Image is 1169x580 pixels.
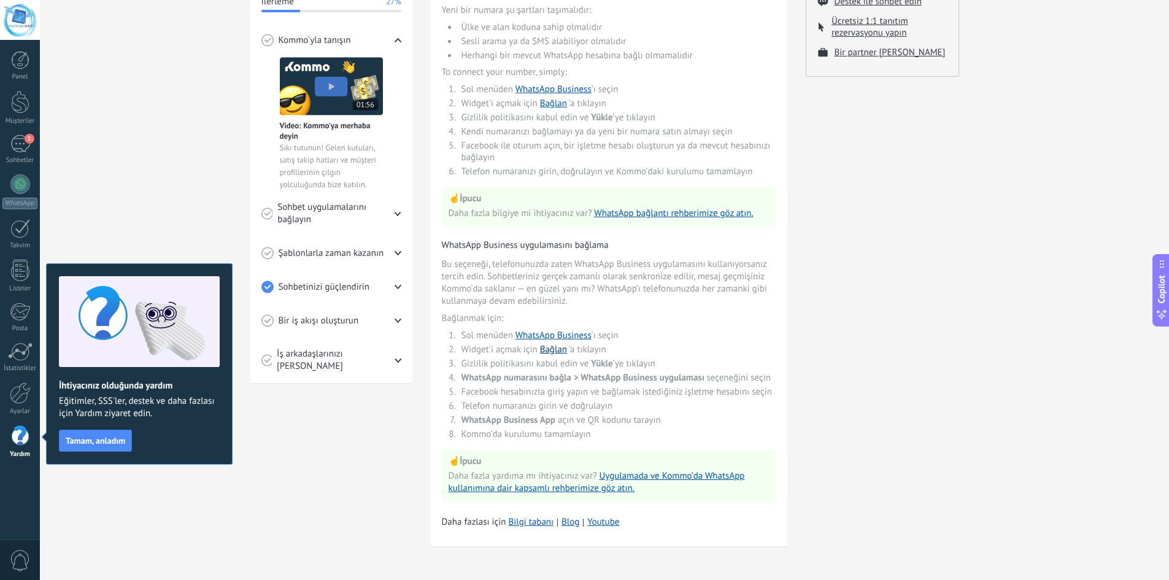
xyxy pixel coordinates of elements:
li: Widget'i açmak için ’a tıklayın [458,98,776,109]
span: İş arkadaşlarınızı [PERSON_NAME] [277,348,395,373]
li: Facebook ile oturum açın, bir işletme hesabı oluşturun ya da mevcut hesabınızı bağlayın [458,140,776,163]
span: Yeni bir numara şu şartları taşımalıdır: [442,4,776,17]
div: Sohbetler [2,157,38,164]
button: Ücretsiz 1:1 tanıtım rezervasyonu yapın [831,15,947,39]
a: Bilgi tabanı [509,516,554,528]
li: seçeneğini seçin [458,372,776,384]
span: Sohbetinizi güçlendirin [279,281,370,293]
li: açın ve QR kodunu tarayın [458,414,776,426]
a: Bağlan [540,344,567,355]
li: Kendi numaranızı bağlamayı ya da yeni bir numara satın almayı seçin [458,126,776,137]
a: Bağlan [540,98,567,109]
span: 1 [25,134,34,144]
a: WhatsApp Business [515,83,592,95]
p: ☝️ İpucu [449,193,770,204]
h3: WhatsApp Business uygulamasını bağlama [442,239,776,251]
h2: İhtiyacınız olduğunda yardım [59,380,220,392]
li: Gizlilik politikasını kabul edin ve ’ye tıklayın [458,358,776,369]
a: WhatsApp bağlantı rehberimize göz atın. [594,207,753,219]
span: Sıkı tutunun! Gelen kutuları, satış takip hatları ve müşteri profillerinin çılgın yolculuğunda bi... [280,142,383,191]
button: Bir partner [PERSON_NAME] [835,47,946,58]
a: Blog [561,516,579,528]
span: Eğitimler, SSS'ler, destek ve daha fazlası için Yardım ziyaret edin. [59,395,220,420]
div: Takvim [2,242,38,250]
div: WhatsApp [2,198,37,209]
span: WhatsApp numarasını bağla > WhatsApp Business uygulaması [461,372,707,384]
span: Daha fazlası için [442,516,620,528]
span: Daha fazla yardıma mı ihtiyacınız var? [449,470,597,482]
span: Sohbet uygulamalarını bağlayın [277,201,395,226]
div: Yardım [2,450,38,458]
span: Kommo'yla tanışın [279,34,351,47]
a: Youtube [587,516,619,528]
span: Yükle [591,358,613,369]
li: Herhangi bir mevcut WhatsApp hesabına bağlı olmamalıdır [458,50,776,61]
span: Daha fazla bilgiye mi ihtiyacınız var? [449,207,592,220]
li: Sol menüden ’ı seçin [458,83,776,95]
span: Bağlanmak için: [442,312,776,325]
li: Gizlilik politikasını kabul edin ve ’ye tıklayın [458,112,776,123]
div: Listeler [2,285,38,293]
span: WhatsApp Business App [461,414,555,426]
span: Copilot [1155,275,1168,303]
span: Video: Kommo'ya merhaba deyin [280,120,383,141]
span: Tamam, anladım [66,436,125,445]
li: Sesli arama ya da SMS alabiliyor olmalıdır [458,36,776,47]
button: Tamam, anladım [59,430,132,452]
div: İstatistikler [2,365,38,373]
a: Uygulamada ve Kommo’da WhatsApp kullanımına dair kapsamlı rehberimize göz atın. [449,470,745,494]
span: Bir iş akışı oluşturun [279,315,359,327]
span: To connect your number, simply: [442,66,776,79]
span: Şablonlarla zaman kazanın [279,247,384,260]
span: Bu seçeneği, telefonunuzda zaten WhatsApp Business uygulamasını kullanıyorsanız tercih edin. Sohb... [442,258,776,307]
div: Ayarlar [2,408,38,416]
a: WhatsApp Business [515,330,592,341]
div: Posta [2,325,38,333]
li: Facebook hesabınızla giriş yapın ve bağlamak istediğiniz işletme hesabını seçin [458,386,776,398]
div: Müşteriler [2,117,38,125]
li: Ülke ve alan koduna sahip olmalıdır [458,21,776,33]
li: Widget'i açmak için ’a tıklayın [458,344,776,355]
li: Telefon numaranızı girin ve doğrulayın [458,400,776,412]
div: Panel [2,73,38,81]
li: Kommo’da kurulumu tamamlayın [458,428,776,440]
img: Meet video [280,57,383,115]
p: ☝️ İpucu [449,455,770,467]
li: Sol menüden ’ı seçin [458,330,776,341]
li: Telefon numaranızı girin, doğrulayın ve Kommo’daki kurulumu tamamlayın [458,166,776,177]
span: Yükle [591,112,613,123]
